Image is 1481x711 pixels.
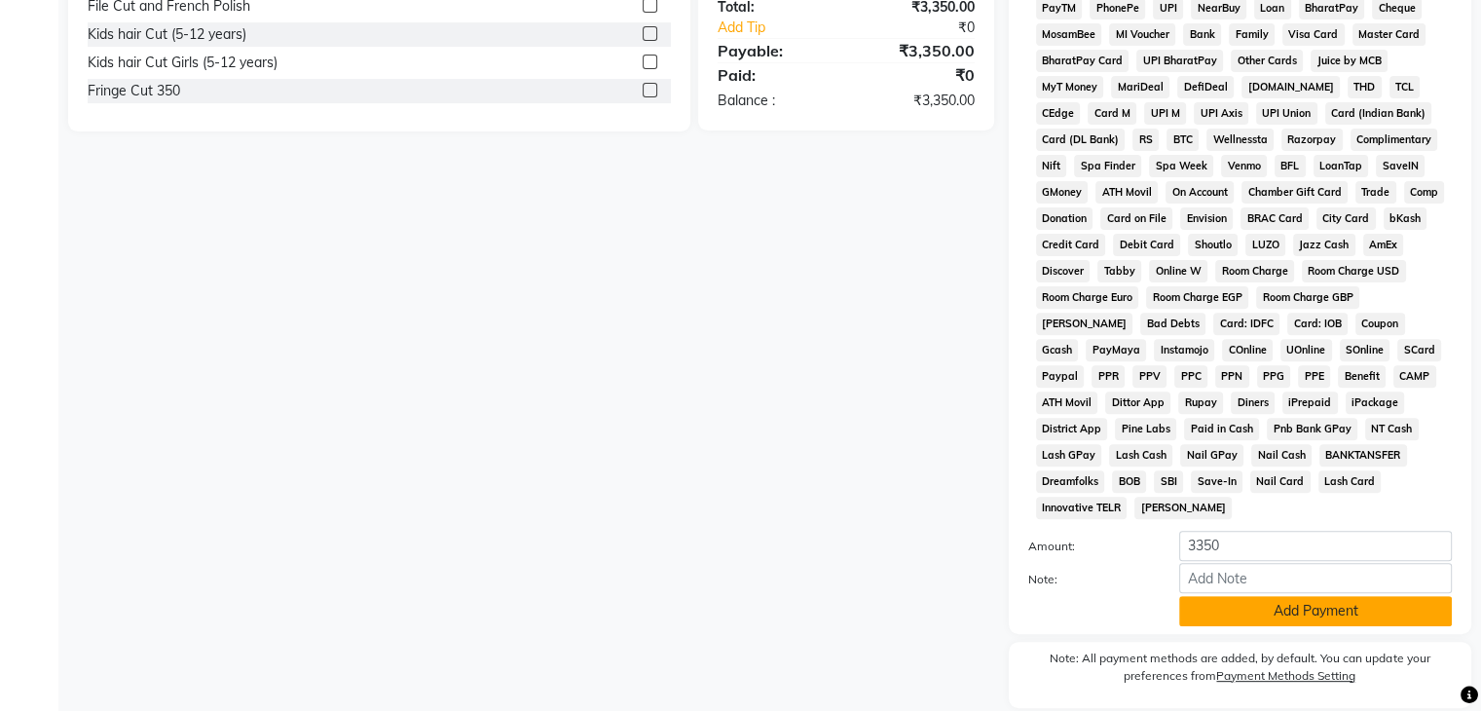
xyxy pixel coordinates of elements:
[1144,102,1186,125] span: UPI M
[1036,339,1079,361] span: Gcash
[1216,667,1355,685] label: Payment Methods Setting
[1109,444,1172,467] span: Lash Cash
[1351,129,1438,151] span: Complimentary
[1036,286,1139,309] span: Room Charge Euro
[1340,339,1390,361] span: SOnline
[1132,365,1166,388] span: PPV
[1180,207,1233,230] span: Envision
[1319,444,1407,467] span: BANKTANSFER
[1287,313,1348,335] span: Card: IOB
[1241,76,1340,98] span: [DOMAIN_NAME]
[1338,365,1386,388] span: Benefit
[1355,313,1405,335] span: Coupon
[1140,313,1205,335] span: Bad Debts
[1257,365,1291,388] span: PPG
[1136,50,1223,72] span: UPI BharatPay
[1231,50,1303,72] span: Other Cards
[1256,102,1317,125] span: UPI Union
[1028,650,1452,692] label: Note: All payment methods are added, by default. You can update your preferences from
[1183,23,1221,46] span: Bank
[1092,365,1125,388] span: PPR
[1166,129,1199,151] span: BTC
[1293,234,1355,256] span: Jazz Cash
[1348,76,1382,98] span: THD
[1036,207,1093,230] span: Donation
[1074,155,1141,177] span: Spa Finder
[1325,102,1432,125] span: Card (Indian Bank)
[1036,392,1098,414] span: ATH Movil
[1318,470,1382,493] span: Lash Card
[1352,23,1426,46] span: Master Card
[1397,339,1441,361] span: SCard
[1316,207,1376,230] span: City Card
[1229,23,1275,46] span: Family
[1036,155,1067,177] span: Nift
[1115,418,1176,440] span: Pine Labs
[1191,470,1242,493] span: Save-In
[1250,470,1311,493] span: Nail Card
[1355,181,1396,204] span: Trade
[1180,444,1243,467] span: Nail GPay
[703,18,870,38] a: Add Tip
[1282,392,1338,414] span: iPrepaid
[1036,102,1081,125] span: CEdge
[1267,418,1357,440] span: Pnb Bank GPay
[1036,260,1091,282] span: Discover
[1240,207,1309,230] span: BRAC Card
[1256,286,1359,309] span: Room Charge GBP
[1282,23,1345,46] span: Visa Card
[1188,234,1238,256] span: Shoutlo
[1113,234,1180,256] span: Debit Card
[1154,339,1214,361] span: Instamojo
[846,39,989,62] div: ₹3,350.00
[1095,181,1158,204] span: ATH Movil
[1036,76,1104,98] span: MyT Money
[1097,260,1141,282] span: Tabby
[1036,470,1105,493] span: Dreamfolks
[1221,155,1267,177] span: Venmo
[1149,155,1213,177] span: Spa Week
[1241,181,1348,204] span: Chamber Gift Card
[1036,234,1106,256] span: Credit Card
[1231,392,1275,414] span: Diners
[1280,339,1332,361] span: UOnline
[1213,313,1279,335] span: Card: IDFC
[88,81,180,101] div: Fringe Cut 350
[1177,76,1234,98] span: DefiDeal
[1376,155,1425,177] span: SaveIN
[1036,444,1102,467] span: Lash GPay
[1174,365,1207,388] span: PPC
[1346,392,1405,414] span: iPackage
[703,91,846,111] div: Balance :
[1146,286,1248,309] span: Room Charge EGP
[1166,181,1234,204] span: On Account
[1149,260,1207,282] span: Online W
[703,39,846,62] div: Payable:
[1036,50,1129,72] span: BharatPay Card
[1109,23,1175,46] span: MI Voucher
[1112,470,1146,493] span: BOB
[1281,129,1343,151] span: Razorpay
[1134,497,1232,519] span: [PERSON_NAME]
[1215,365,1249,388] span: PPN
[1298,365,1330,388] span: PPE
[1384,207,1427,230] span: bKash
[1184,418,1259,440] span: Paid in Cash
[1014,538,1165,555] label: Amount:
[1245,234,1285,256] span: LUZO
[1105,392,1170,414] span: Dittor App
[1365,418,1419,440] span: NT Cash
[1314,155,1369,177] span: LoanTap
[1132,129,1159,151] span: RS
[1036,365,1085,388] span: Paypal
[1393,365,1436,388] span: CAMP
[88,24,246,45] div: Kids hair Cut (5-12 years)
[1179,596,1452,626] button: Add Payment
[1363,234,1404,256] span: AmEx
[1194,102,1248,125] span: UPI Axis
[1154,470,1183,493] span: SBI
[1036,313,1133,335] span: [PERSON_NAME]
[1086,339,1146,361] span: PayMaya
[1222,339,1273,361] span: COnline
[1404,181,1445,204] span: Comp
